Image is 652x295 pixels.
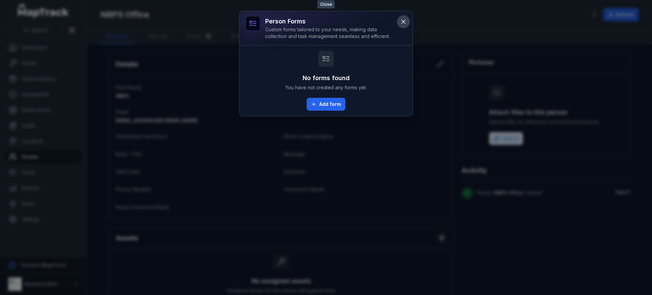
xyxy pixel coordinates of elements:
[307,98,345,111] button: Add form
[318,0,335,8] span: Close
[265,17,395,26] h3: person forms
[285,84,367,91] span: You have not created any forms yet.
[265,26,395,40] div: Custom forms tailored to your needs, making data collection and task management seamless and effi...
[303,73,350,83] h3: No forms found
